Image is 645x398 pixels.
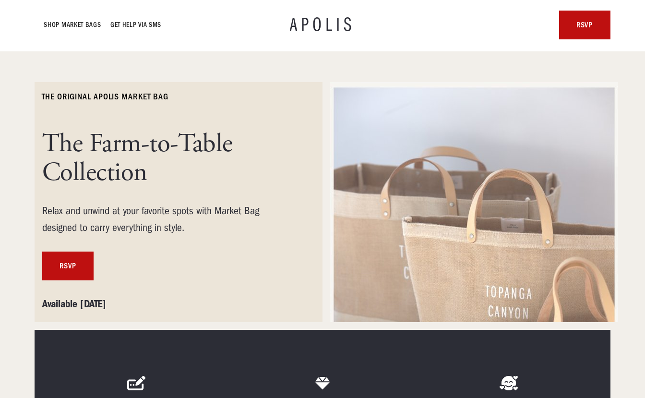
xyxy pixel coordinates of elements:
a: APOLIS [290,15,355,35]
a: rsvp [559,11,610,39]
a: Shop Market bags [44,19,101,31]
h6: The ORIGINAL Apolis market bag [42,91,168,103]
a: GET HELP VIA SMS [111,19,162,31]
a: RSVP [42,252,94,280]
div: Relax and unwind at your favorite spots with Market Bag designed to carry everything in style. [42,203,292,236]
strong: Available [DATE] [42,298,106,310]
h1: The Farm-to-Table Collection [42,130,292,187]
